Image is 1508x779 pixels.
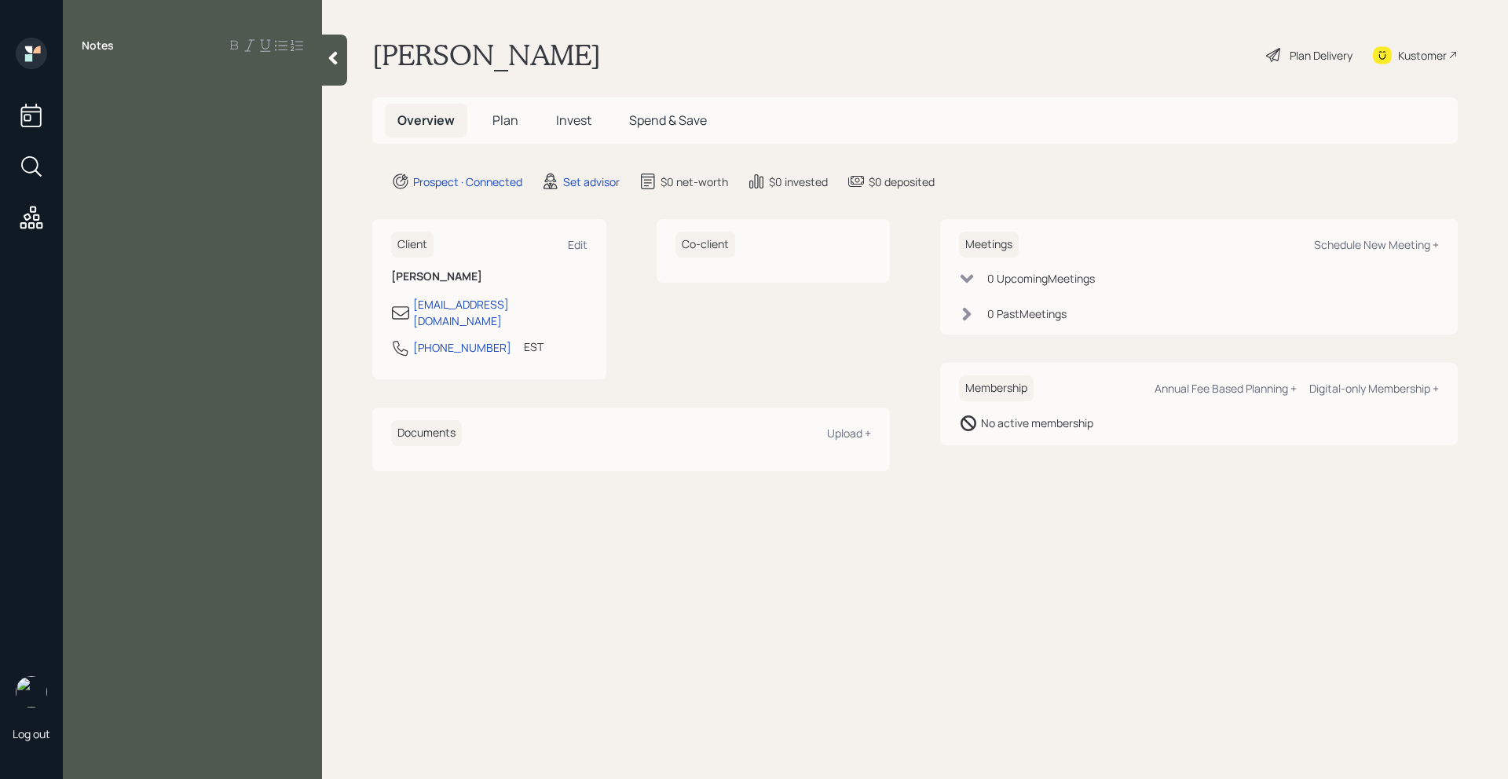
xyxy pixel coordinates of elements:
[981,415,1093,431] div: No active membership
[629,112,707,129] span: Spend & Save
[492,112,518,129] span: Plan
[397,112,455,129] span: Overview
[16,676,47,708] img: retirable_logo.png
[391,420,462,446] h6: Documents
[524,338,544,355] div: EST
[413,296,587,329] div: [EMAIL_ADDRESS][DOMAIN_NAME]
[82,38,114,53] label: Notes
[869,174,935,190] div: $0 deposited
[13,726,50,741] div: Log out
[1290,47,1352,64] div: Plan Delivery
[556,112,591,129] span: Invest
[1309,381,1439,396] div: Digital-only Membership +
[675,232,735,258] h6: Co-client
[959,232,1019,258] h6: Meetings
[959,375,1034,401] h6: Membership
[987,305,1067,322] div: 0 Past Meeting s
[372,38,601,72] h1: [PERSON_NAME]
[391,232,434,258] h6: Client
[769,174,828,190] div: $0 invested
[413,339,511,356] div: [PHONE_NUMBER]
[1155,381,1297,396] div: Annual Fee Based Planning +
[568,237,587,252] div: Edit
[987,270,1095,287] div: 0 Upcoming Meeting s
[661,174,728,190] div: $0 net-worth
[563,174,620,190] div: Set advisor
[413,174,522,190] div: Prospect · Connected
[391,270,587,283] h6: [PERSON_NAME]
[1314,237,1439,252] div: Schedule New Meeting +
[1398,47,1447,64] div: Kustomer
[827,426,871,441] div: Upload +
